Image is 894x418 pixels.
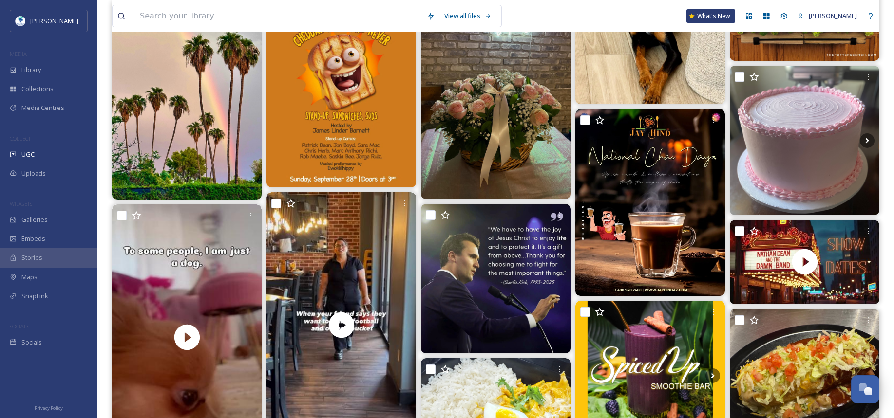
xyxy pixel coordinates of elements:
[21,338,42,347] span: Socials
[16,16,25,26] img: download.jpeg
[266,0,416,187] img: 🧀 Cheddar Late Than Never 🎤 Stand-Up Comedy Show 🥪 Sandwiches & 🍺 Suds 📅 Sunday, September 28 ⏰️ ...
[10,50,27,57] span: MEDIA
[575,109,725,296] img: It’s 𝐍𝐚𝐭𝐢𝐨𝐧𝐚𝐥 𝐂𝐡𝐚𝐢 𝐃𝐚𝐲 ☕✨ For every sip, every smile, and every story shared over a cup of chai –...
[21,234,45,243] span: Embeds
[851,375,879,403] button: Open Chat
[10,323,29,330] span: SOCIALS
[21,215,48,224] span: Galleries
[30,17,78,25] span: [PERSON_NAME]
[21,150,35,159] span: UGC
[809,11,857,20] span: [PERSON_NAME]
[730,66,879,215] img: 🍓Pastel sencillo pero delicioso Muy tierno 🌸🎀 #pastelescaseros #pastelesdecumpleaños #chandleraz ...
[112,0,262,200] img: A very fitting rainbow this evening in the Valley. . #explorearizona #chandlerarizona #nonsoonmon...
[21,65,41,74] span: Library
[21,169,46,178] span: Uploads
[21,103,64,112] span: Media Centres
[21,84,54,93] span: Collections
[35,405,63,411] span: Privacy Policy
[21,291,48,301] span: SnapLink
[730,220,879,304] video: Our upcoming tour schedule for the next few weeks! Vegas! Chandler! Rocky Point! Check out the da...
[10,200,32,207] span: WIDGETS
[730,220,879,304] img: thumbnail
[21,253,42,262] span: Stories
[421,204,571,353] img: Praying for the peace and safety of all attendees at today's Charlie Memorial Service in Glendale...
[686,9,735,23] a: What's New
[10,135,31,142] span: COLLECT
[135,5,422,27] input: Search your library
[35,401,63,413] a: Privacy Policy
[793,6,862,25] a: [PERSON_NAME]
[21,273,38,282] span: Maps
[439,6,496,25] a: View all files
